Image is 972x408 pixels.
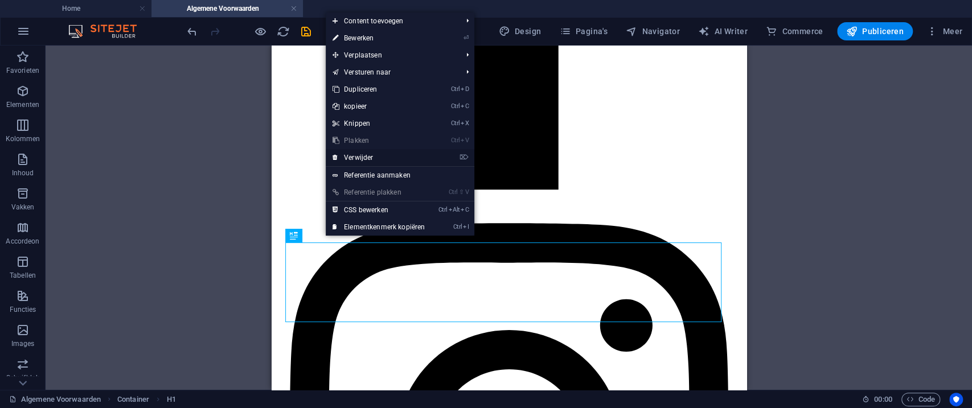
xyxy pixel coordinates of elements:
[453,223,462,230] i: Ctrl
[326,81,432,98] a: CtrlDDupliceren
[326,132,432,149] a: CtrlVPlakken
[6,237,39,246] p: Accordeon
[276,24,290,38] button: reload
[117,393,176,406] nav: breadcrumb
[6,134,40,143] p: Kolommen
[253,24,267,38] button: Klik hier om de voorbeeldmodus te verlaten en verder te gaan met bewerken
[626,26,680,37] span: Navigator
[901,393,940,406] button: Code
[299,24,313,38] button: save
[151,2,303,15] h4: Algemene Voorwaarden
[326,64,457,81] a: Versturen naar
[450,137,460,144] i: Ctrl
[438,206,448,213] i: Ctrl
[882,395,884,403] span: :
[326,98,432,115] a: CtrlCkopieer
[949,393,963,406] button: Usercentrics
[460,154,469,161] i: ⌦
[461,206,469,213] i: C
[117,393,149,406] span: Klik om te selecteren, dubbelklik om te bewerken
[185,24,199,38] button: undo
[6,100,39,109] p: Elementen
[326,201,432,219] a: CtrlAltCCSS bewerken
[621,22,684,40] button: Navigator
[698,26,748,37] span: AI Writer
[326,149,432,166] a: ⌦Verwijder
[494,22,546,40] div: Design (Ctrl+Alt+Y)
[12,168,34,178] p: Inhoud
[326,47,457,64] span: Verplaatsen
[464,34,469,42] i: ⏎
[448,206,460,213] i: Alt
[10,271,36,280] p: Tabellen
[559,26,608,37] span: Pagina's
[463,223,469,230] i: I
[761,22,828,40] button: Commerce
[874,393,892,406] span: 00 00
[167,393,176,406] span: Klik om te selecteren, dubbelklik om te bewerken
[461,137,469,144] i: V
[11,203,35,212] p: Vakken
[459,188,464,196] i: ⇧
[907,393,935,406] span: Code
[862,393,892,406] h6: Sessietijd
[326,184,432,201] a: Ctrl⇧VReferentie plakken
[465,188,469,196] i: V
[922,22,967,40] button: Meer
[766,26,823,37] span: Commerce
[6,66,39,75] p: Favorieten
[300,25,313,38] i: Opslaan (Ctrl+S)
[277,25,290,38] i: Pagina opnieuw laden
[65,24,151,38] img: Editor Logo
[555,22,612,40] button: Pagina's
[499,26,542,37] span: Design
[846,26,904,37] span: Publiceren
[461,85,469,93] i: D
[326,30,432,47] a: ⏎Bewerken
[186,25,199,38] i: Ongedaan maken: Text wijzigen (Ctrl+Z)
[450,102,460,110] i: Ctrl
[326,13,457,30] span: Content toevoegen
[461,119,469,127] i: X
[837,22,913,40] button: Publiceren
[926,26,962,37] span: Meer
[326,219,432,236] a: CtrlIElementkenmerk kopiëren
[326,167,474,184] a: Referentie aanmaken
[9,393,101,406] a: Klik om selectie op te heffen, dubbelklik om Pagina's te open
[11,339,35,348] p: Images
[6,373,39,382] p: Schuifblok
[10,305,36,314] p: Functies
[694,22,752,40] button: AI Writer
[449,188,458,196] i: Ctrl
[461,102,469,110] i: C
[450,85,460,93] i: Ctrl
[450,119,460,127] i: Ctrl
[326,115,432,132] a: CtrlXKnippen
[494,22,546,40] button: Design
